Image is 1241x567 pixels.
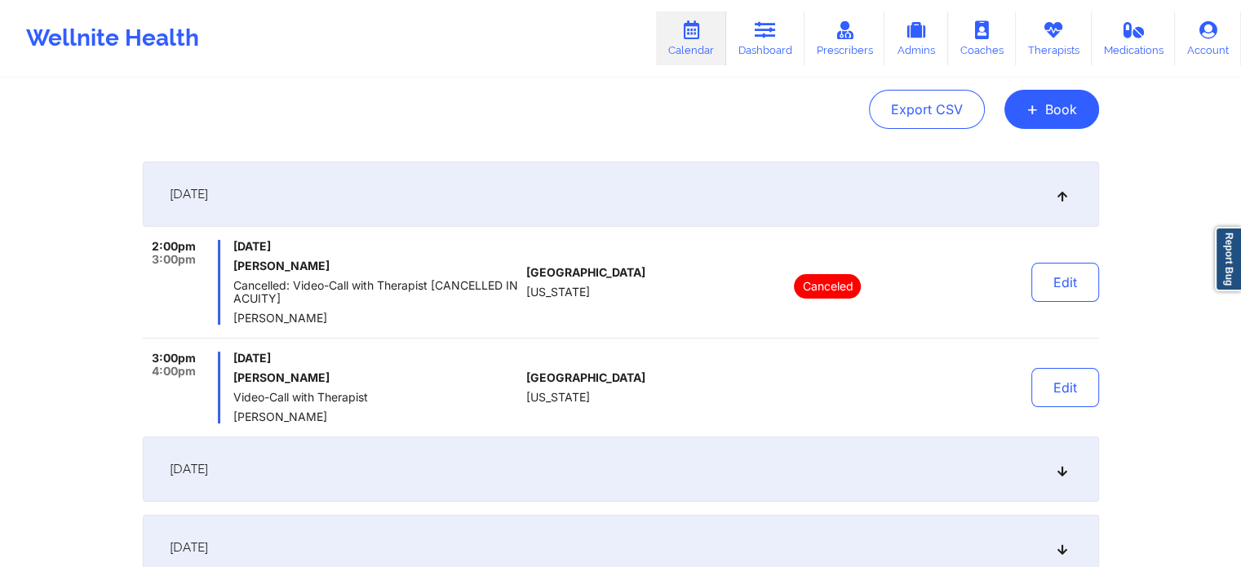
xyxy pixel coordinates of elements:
span: [PERSON_NAME] [233,312,520,325]
button: Export CSV [869,90,985,129]
a: Medications [1092,11,1176,65]
a: Prescribers [804,11,885,65]
span: + [1026,104,1039,113]
span: 3:00pm [152,352,196,365]
span: [DATE] [170,186,208,202]
span: [PERSON_NAME] [233,410,520,423]
span: [GEOGRAPHIC_DATA] [526,371,645,384]
h6: [PERSON_NAME] [233,259,520,272]
a: Admins [884,11,948,65]
span: 3:00pm [152,253,196,266]
button: +Book [1004,90,1099,129]
a: Dashboard [726,11,804,65]
button: Edit [1031,263,1099,302]
span: [DATE] [233,240,520,253]
span: 2:00pm [152,240,196,253]
span: 4:00pm [152,365,196,378]
span: Cancelled: Video-Call with Therapist [CANCELLED IN ACUITY] [233,279,520,305]
span: [DATE] [233,352,520,365]
button: Edit [1031,368,1099,407]
a: Calendar [656,11,726,65]
a: Account [1175,11,1241,65]
span: Video-Call with Therapist [233,391,520,404]
a: Report Bug [1215,227,1241,291]
span: [GEOGRAPHIC_DATA] [526,266,645,279]
a: Coaches [948,11,1016,65]
p: Canceled [794,274,861,299]
span: [US_STATE] [526,391,590,404]
span: [DATE] [170,461,208,477]
span: [US_STATE] [526,286,590,299]
h6: [PERSON_NAME] [233,371,520,384]
a: Therapists [1016,11,1092,65]
span: [DATE] [170,539,208,556]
